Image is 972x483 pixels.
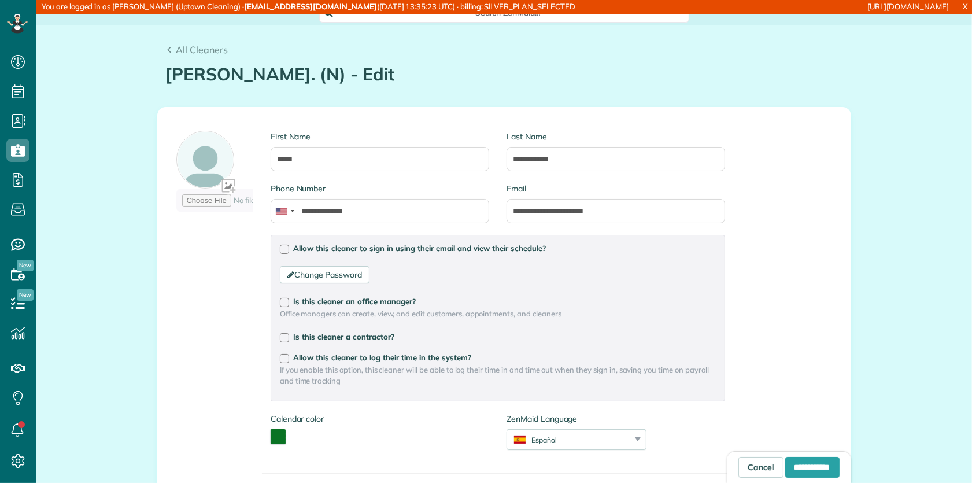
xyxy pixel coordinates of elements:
[293,332,394,341] span: Is this cleaner a contractor?
[271,200,298,223] div: United States: +1
[176,44,228,56] span: All Cleaners
[868,2,949,11] a: [URL][DOMAIN_NAME]
[271,183,489,194] label: Phone Number
[507,131,725,142] label: Last Name
[280,308,716,319] span: Office managers can create, view, and edit customers, appointments, and cleaners
[271,131,489,142] label: First Name
[293,244,546,253] span: Allow this cleaner to sign in using their email and view their schedule?
[507,413,646,425] label: ZenMaid Language
[738,457,783,478] a: Cancel
[293,297,416,306] span: Is this cleaner an office manager?
[280,364,716,386] span: If you enable this option, this cleaner will be able to log their time in and time out when they ...
[507,435,631,445] div: Español
[17,260,34,271] span: New
[271,413,324,425] label: Calendar color
[271,429,286,444] button: toggle color picker dialog
[166,65,842,84] h1: [PERSON_NAME]. (N) - Edit
[17,289,34,301] span: New
[244,2,377,11] strong: [EMAIL_ADDRESS][DOMAIN_NAME]
[166,43,228,57] a: All Cleaners
[280,266,369,283] a: Change Password
[293,353,471,362] span: Allow this cleaner to log their time in the system?
[507,183,725,194] label: Email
